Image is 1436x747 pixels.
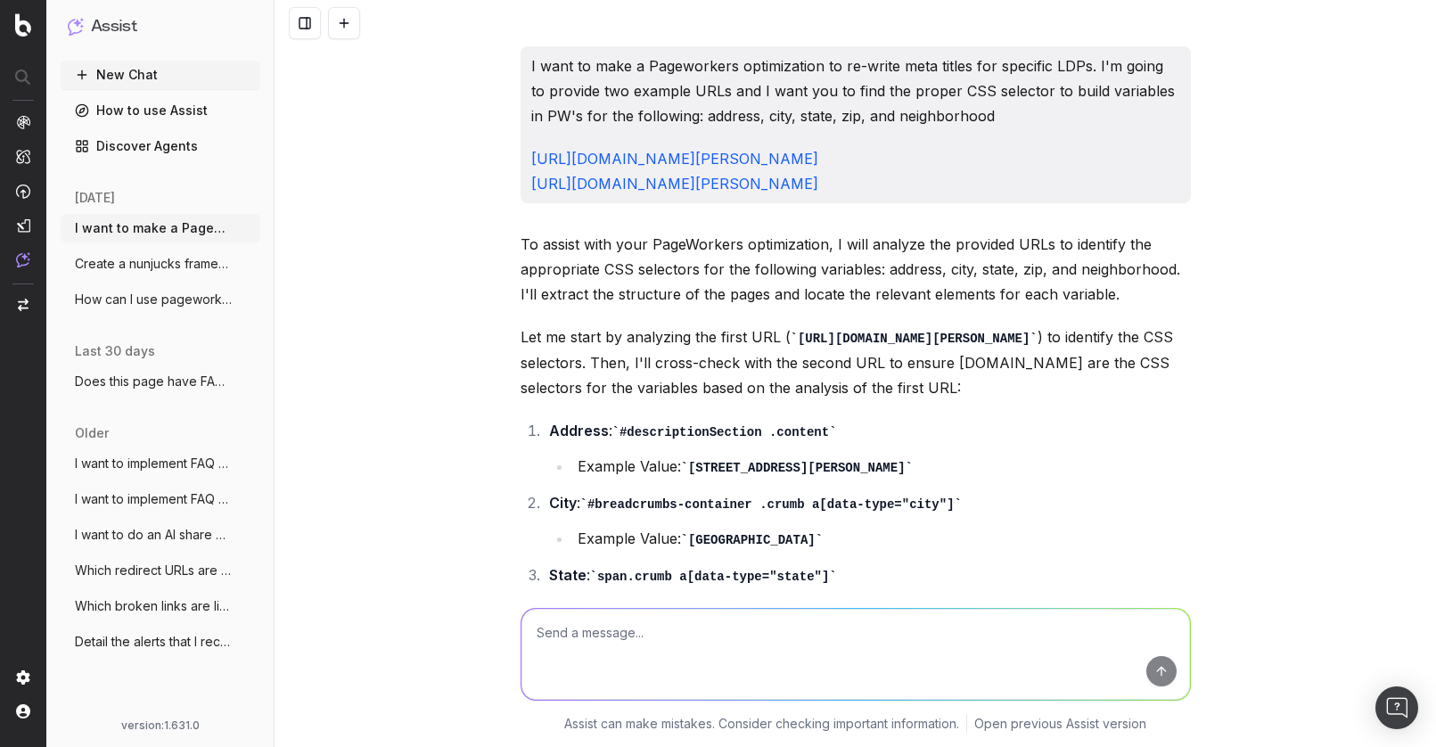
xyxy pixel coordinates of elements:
span: I want to make a Pageworkers optimizatio [75,219,232,237]
button: Assist [68,14,253,39]
button: I want to make a Pageworkers optimizatio [61,214,260,242]
button: I want to do an AI share of voice report [61,521,260,549]
p: To assist with your PageWorkers optimization, I will analyze the provided URLs to identify the ap... [521,232,1191,307]
span: Does this page have FAQ schema? https:/ [75,373,232,390]
code: #descriptionSection .content [612,425,837,439]
li: Example Value: [572,526,1191,552]
span: older [75,424,109,442]
div: Open Intercom Messenger [1375,686,1418,729]
button: Which redirect URLs are linked to most h [61,556,260,585]
img: Activation [16,184,30,199]
p: I want to make a Pageworkers optimization to re-write meta titles for specific LDPs. I'm going to... [531,53,1180,128]
img: Studio [16,218,30,233]
img: Assist [16,252,30,267]
img: My account [16,704,30,718]
span: Create a nunjucks framework to apply a n [75,255,232,273]
code: [STREET_ADDRESS][PERSON_NAME] [681,461,913,475]
span: Which broken links are linked to most he [75,597,232,615]
img: Analytics [16,115,30,129]
p: Let me start by analyzing the first URL ( ) to identify the CSS selectors. Then, I'll cross-check... [521,324,1191,400]
span: I want to implement FAQ schema on pages [75,490,232,508]
span: Which redirect URLs are linked to most h [75,562,232,579]
h1: Assist [91,14,137,39]
li: Example Value: [572,454,1191,480]
a: [URL][DOMAIN_NAME][PERSON_NAME] [531,175,818,193]
li: : [544,562,1191,624]
img: Intelligence [16,149,30,164]
a: How to use Assist [61,96,260,125]
li: : [544,418,1191,480]
img: Switch project [18,299,29,311]
div: version: 1.631.0 [68,718,253,733]
a: Open previous Assist version [974,715,1146,733]
button: Does this page have FAQ schema? https:/ [61,367,260,396]
span: How can I use pageworkers on my site? [75,291,232,308]
code: #breadcrumbs-container .crumb a[data-type="city"] [580,497,962,512]
code: [GEOGRAPHIC_DATA] [681,533,824,547]
a: Discover Agents [61,132,260,160]
code: [URL][DOMAIN_NAME][PERSON_NAME] [791,332,1038,346]
button: Create a nunjucks framework to apply a n [61,250,260,278]
span: last 30 days [75,342,155,360]
p: Assist can make mistakes. Consider checking important information. [564,715,959,733]
strong: State [549,566,587,584]
strong: City [549,494,577,512]
button: Which broken links are linked to most he [61,592,260,620]
a: [URL][DOMAIN_NAME][PERSON_NAME] [531,150,818,168]
button: I want to implement FAQ schema on pages [61,485,260,513]
strong: Address [549,422,609,439]
span: I want to do an AI share of voice report [75,526,232,544]
img: Botify logo [15,13,31,37]
li: : [544,490,1191,552]
img: Assist [68,18,84,35]
span: Detail the alerts that I received last w [75,633,232,651]
span: [DATE] [75,189,115,207]
code: span.crumb a[data-type="state"] [590,570,837,584]
button: How can I use pageworkers on my site? [61,285,260,314]
span: I want to implement FAQ schema on pages [75,455,232,472]
button: I want to implement FAQ schema on pages [61,449,260,478]
button: Detail the alerts that I received last w [61,628,260,656]
img: Setting [16,670,30,685]
button: New Chat [61,61,260,89]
